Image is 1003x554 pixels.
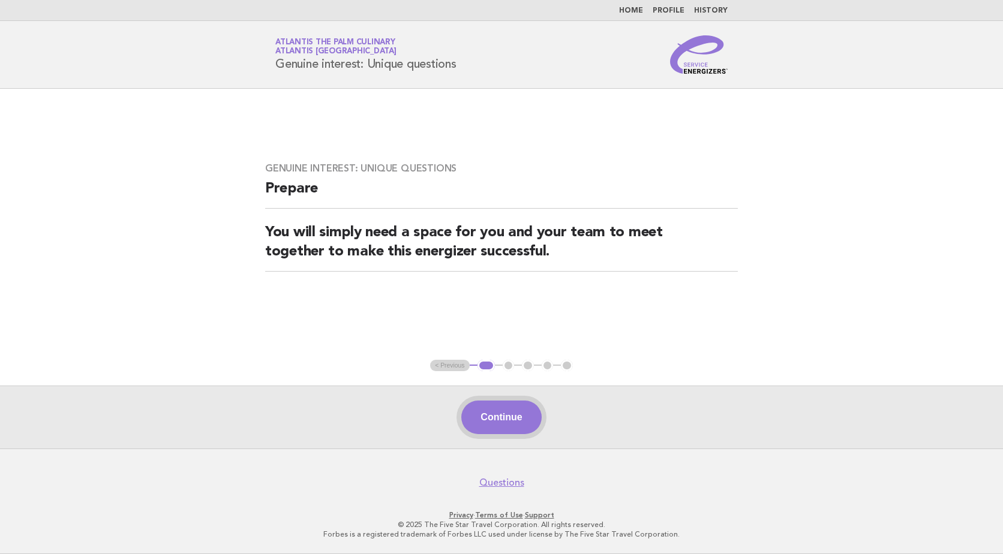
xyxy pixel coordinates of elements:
[449,511,473,519] a: Privacy
[134,520,869,529] p: © 2025 The Five Star Travel Corporation. All rights reserved.
[265,162,738,174] h3: Genuine interest: Unique questions
[525,511,554,519] a: Support
[265,223,738,272] h2: You will simply need a space for you and your team to meet together to make this energizer succes...
[653,7,684,14] a: Profile
[265,179,738,209] h2: Prepare
[670,35,728,74] img: Service Energizers
[475,511,523,519] a: Terms of Use
[619,7,643,14] a: Home
[478,360,495,372] button: 1
[275,48,397,56] span: Atlantis [GEOGRAPHIC_DATA]
[134,529,869,539] p: Forbes is a registered trademark of Forbes LLC used under license by The Five Star Travel Corpora...
[479,477,524,489] a: Questions
[275,39,457,70] h1: Genuine interest: Unique questions
[275,38,397,55] a: Atlantis The Palm CulinaryAtlantis [GEOGRAPHIC_DATA]
[134,510,869,520] p: · ·
[461,401,541,434] button: Continue
[694,7,728,14] a: History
